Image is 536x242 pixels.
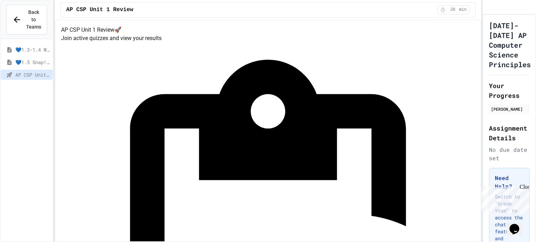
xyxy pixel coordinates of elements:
span: 💙1.5 Snap! ScavengerHunt [15,58,50,66]
p: Join active quizzes and view your results [61,34,475,42]
h1: [DATE]-[DATE] AP Computer Science Principles [489,21,531,69]
h4: AP CSP Unit 1 Review 🚀 [61,26,475,34]
h2: Your Progress [489,81,530,100]
iframe: chat widget [507,214,529,235]
span: min [459,7,467,13]
span: AP CSP Unit 1 Review [15,71,50,78]
span: 20 [447,7,459,13]
span: Back to Teams [26,9,41,31]
button: Back to Teams [6,5,47,34]
iframe: chat widget [478,184,529,213]
div: Chat with us now!Close [3,3,48,44]
div: [PERSON_NAME] [491,106,528,112]
h3: Need Help? [495,174,524,190]
span: 💙1.3-1.4 WelcometoSnap! [15,46,50,53]
span: AP CSP Unit 1 Review [66,6,133,14]
div: No due date set [489,146,530,162]
h2: Assignment Details [489,123,530,143]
